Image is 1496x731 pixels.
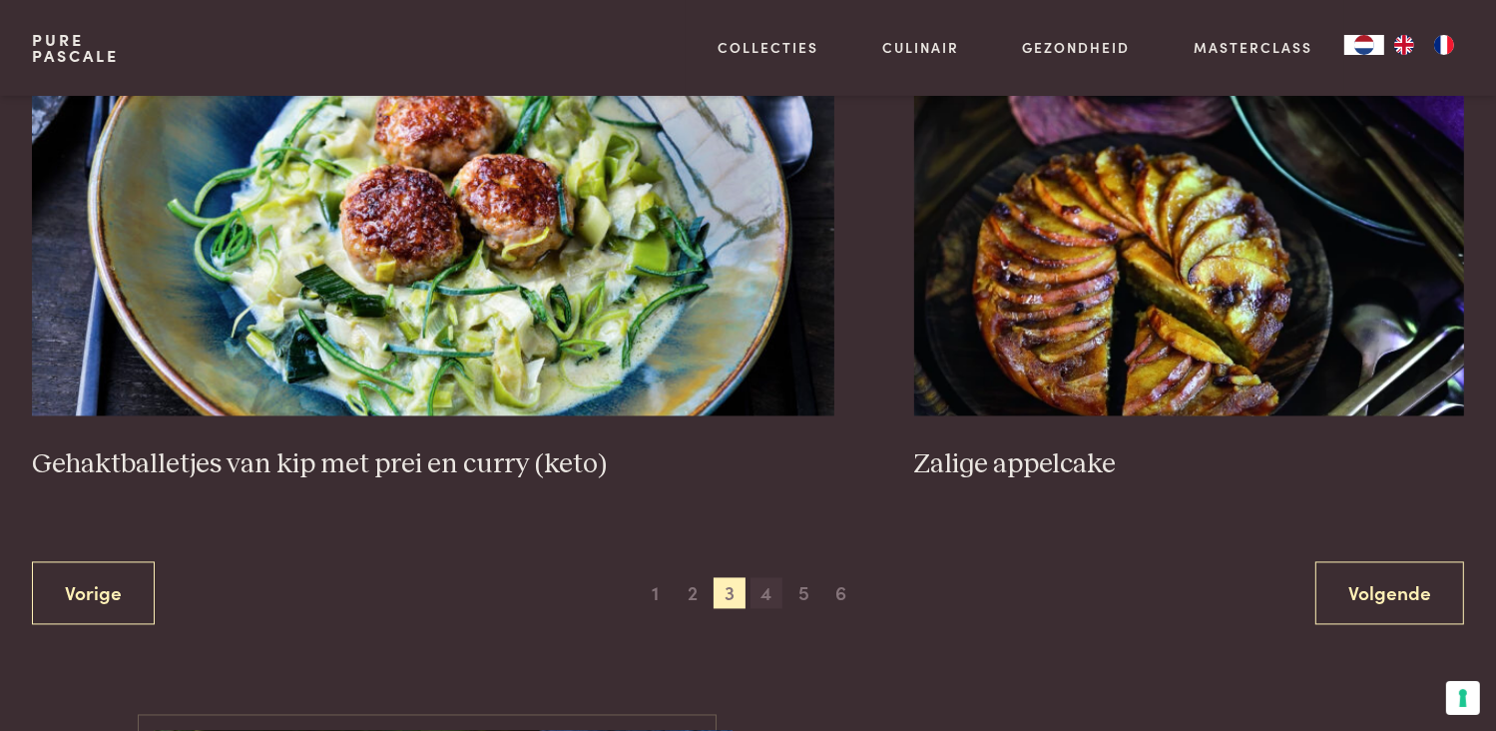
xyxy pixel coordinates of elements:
span: 1 [640,578,672,610]
aside: Language selected: Nederlands [1344,35,1464,55]
a: Volgende [1315,562,1464,625]
img: Zalige appelcake [914,17,1465,416]
img: Gehaktballetjes van kip met prei en curry (keto) [32,17,834,416]
span: 4 [750,578,782,610]
h3: Gehaktballetjes van kip met prei en curry (keto) [32,448,834,483]
a: EN [1384,35,1424,55]
span: 6 [825,578,857,610]
a: NL [1344,35,1384,55]
a: Culinair [882,37,959,58]
a: Gezondheid [1023,37,1131,58]
a: Zalige appelcake Zalige appelcake [914,17,1465,482]
a: FR [1424,35,1464,55]
a: Masterclass [1194,37,1312,58]
h3: Zalige appelcake [914,448,1465,483]
a: Collecties [718,37,818,58]
span: 2 [677,578,709,610]
div: Language [1344,35,1384,55]
ul: Language list [1384,35,1464,55]
span: 3 [714,578,746,610]
span: 5 [787,578,819,610]
a: PurePascale [32,32,119,64]
a: Vorige [32,562,155,625]
a: Gehaktballetjes van kip met prei en curry (keto) Gehaktballetjes van kip met prei en curry (keto) [32,17,834,482]
button: Uw voorkeuren voor toestemming voor trackingtechnologieën [1446,681,1480,715]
